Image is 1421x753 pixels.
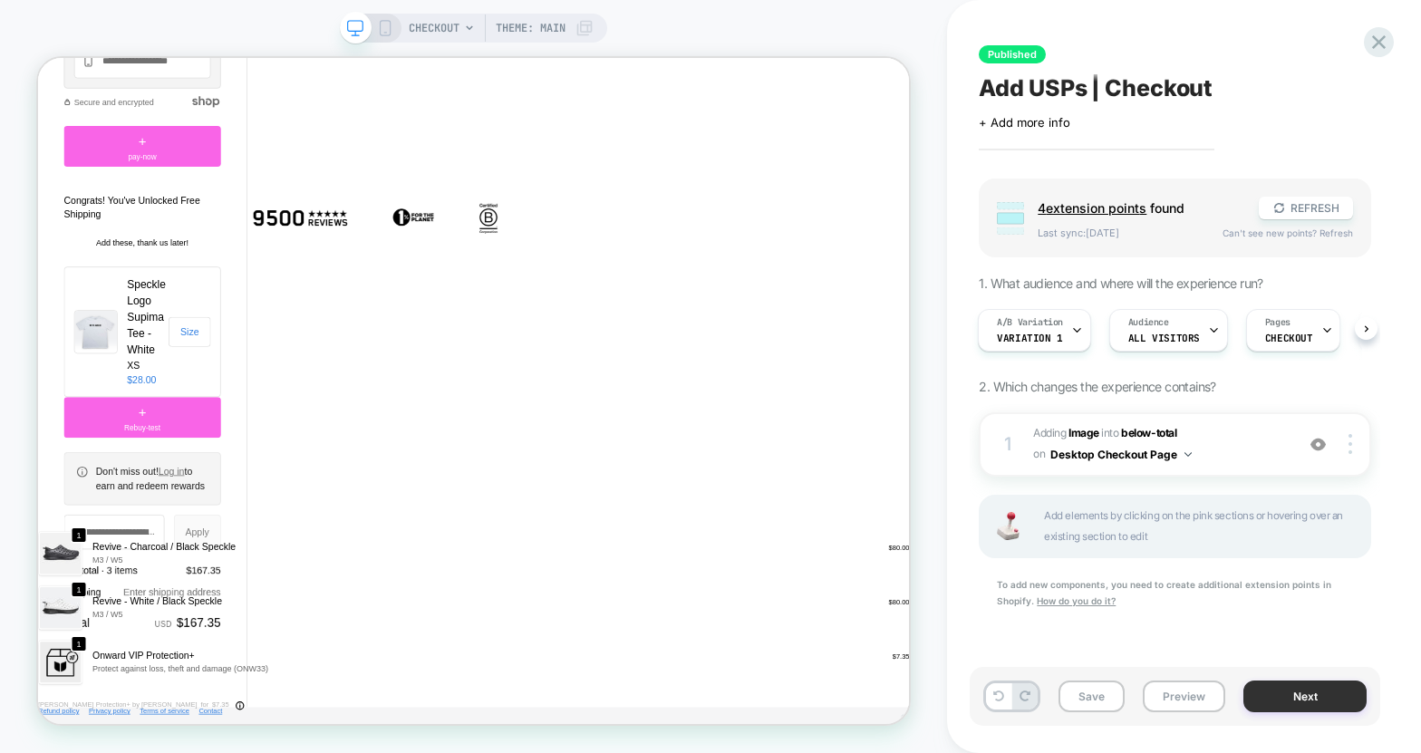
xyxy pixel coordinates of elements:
p: Revive - White / Black Speckle [72,715,1121,734]
span: XS [119,402,136,417]
span: found [1038,200,1241,216]
button: Desktop Checkout Page [1050,443,1192,466]
span: A/B Variation [997,316,1063,329]
span: Theme: MAIN [496,14,565,43]
span: $28.00 [119,421,158,436]
span: Add USPs | Checkout [979,74,1213,101]
button: Next [1243,681,1367,712]
button: View Speckle Logo Supima Tee - White Size [174,345,229,385]
span: Adding [1033,426,1098,439]
img: down arrow [1184,452,1192,457]
span: below-total [1121,426,1176,439]
button: REFRESH [1259,197,1353,219]
section: Offer Carousel [34,278,244,452]
span: CHECKOUT [1265,332,1313,344]
span: 1 [52,628,58,644]
iframe: To enrich screen reader interactions, please activate Accessibility in Grammarly extension settings [38,58,910,722]
strong: Speckle Logo Supima Tee - White [119,294,170,397]
img: crossed eye [1310,437,1326,452]
span: Published [979,45,1046,63]
span: INTO [1101,426,1118,439]
span: Add elements by clicking on the pink sections or hovering over an existing section to edit [1044,506,1351,547]
u: How do you do it? [1037,595,1116,606]
span: pay-now [121,124,159,140]
p: M3 / W5 [72,661,1121,678]
img: Revive - Charcoal / Black Speckle [1,632,59,690]
span: Pages [1265,316,1290,329]
span: $80.00 [1134,719,1162,732]
img: XS [49,337,105,393]
h3: Congrats! You've Unlocked Free Shipping [34,182,244,215]
span: Variation 1 [997,332,1062,344]
h4: Add these, thank us later! [77,240,200,255]
div: To add new components, you need to create additional extension points in Shopify. [979,576,1371,609]
span: $80.00 [1134,646,1162,660]
span: All Visitors [1128,332,1200,344]
a: Log in [160,544,195,558]
span: Rebuy-test [115,486,163,501]
button: Save [1058,681,1125,712]
span: + Add more info [979,115,1069,130]
span: 1 [52,700,58,717]
span: 1. What audience and where will the experience run? [979,275,1262,291]
img: close [1348,434,1352,454]
p: Revive - Charcoal / Black Speckle [72,642,1121,661]
span: 4 extension point s [1038,200,1146,216]
span: Can't see new points? Refresh [1223,227,1353,238]
span: Last sync: [DATE] [1038,227,1204,239]
span: Audience [1128,316,1169,329]
span: on [1033,444,1045,464]
div: Don't miss out! to earn and redeem rewards [77,542,227,580]
img: Joystick [990,512,1026,540]
span: + [134,459,145,486]
span: 2. Which changes the experience contains? [979,379,1215,394]
button: Preview [1143,681,1225,712]
p: M3 / W5 [72,734,1121,750]
span: + [134,97,145,124]
div: 1 [999,428,1017,460]
b: Image [1068,426,1099,439]
span: CHECKOUT [409,14,459,43]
